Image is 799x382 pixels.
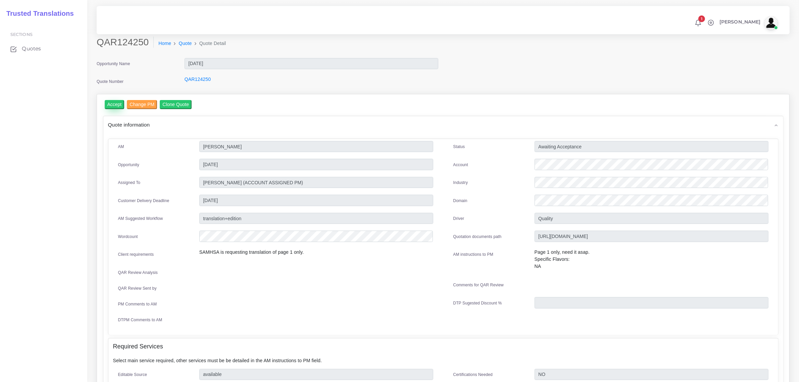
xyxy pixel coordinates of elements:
[2,8,74,19] a: Trusted Translations
[97,79,123,85] label: Quote Number
[118,285,157,291] label: QAR Review Sent by
[698,15,705,22] span: 1
[453,372,493,378] label: Certifications Needed
[185,77,211,82] a: QAR124250
[199,177,433,188] input: pm
[113,343,163,350] h4: Required Services
[453,144,465,150] label: Status
[113,357,773,364] p: Select main service required, other services must be be detailed in the AM instructions to PM field.
[97,61,130,67] label: Opportunity Name
[118,216,163,222] label: AM Suggested Workflow
[764,16,778,30] img: avatar
[160,100,192,109] input: Clone Quote
[108,121,150,129] span: Quote information
[719,19,761,24] span: [PERSON_NAME]
[105,100,124,109] input: Accept
[453,216,464,222] label: Driver
[118,234,138,240] label: Wordcount
[103,116,783,133] div: Quote information
[199,249,433,256] p: SAMHSA is requesting translation of page 1 only.
[179,40,192,47] a: Quote
[453,162,468,168] label: Account
[118,270,158,276] label: QAR Review Analysis
[453,251,494,257] label: AM instructions to PM
[118,198,169,204] label: Customer Delivery Deadline
[453,300,502,306] label: DTP Sugested Discount %
[118,301,157,307] label: PM Comments to AM
[692,19,704,27] a: 1
[453,180,468,186] label: Industry
[10,32,33,37] span: Sections
[118,180,141,186] label: Assigned To
[118,251,154,257] label: Client requirements
[158,40,171,47] a: Home
[192,40,226,47] li: Quote Detail
[118,162,140,168] label: Opportunity
[453,282,504,288] label: Comments for QAR Review
[535,249,768,270] p: Page 1 only, need it asap. Specific Flavors: NA
[2,9,74,17] h2: Trusted Translations
[118,372,147,378] label: Editable Source
[22,45,41,52] span: Quotes
[5,42,82,56] a: Quotes
[118,144,124,150] label: AM
[118,317,162,323] label: DTPM Comments to AM
[453,198,467,204] label: Domain
[716,16,780,30] a: [PERSON_NAME]avatar
[97,37,154,48] h2: QAR124250
[453,234,502,240] label: Quotation documents path
[127,100,157,109] input: Change PM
